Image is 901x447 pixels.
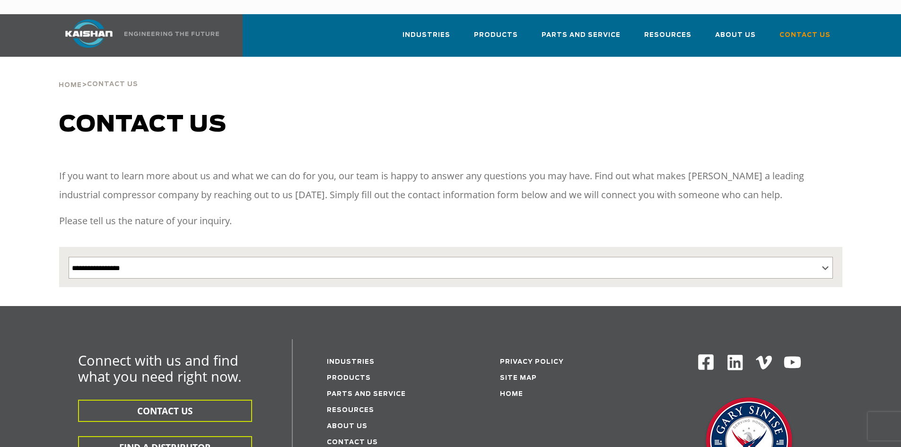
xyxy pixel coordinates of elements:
[327,391,406,397] a: Parts and service
[697,353,715,371] img: Facebook
[402,30,450,41] span: Industries
[644,30,691,41] span: Resources
[59,167,842,204] p: If you want to learn more about us and what we can do for you, our team is happy to answer any qu...
[59,114,227,136] span: Contact us
[59,211,842,230] p: Please tell us the nature of your inquiry.
[124,32,219,36] img: Engineering the future
[500,359,564,365] a: Privacy Policy
[474,23,518,55] a: Products
[726,353,744,372] img: Linkedin
[756,356,772,369] img: Vimeo
[402,23,450,55] a: Industries
[78,400,252,422] button: CONTACT US
[59,57,138,93] div: >
[715,23,756,55] a: About Us
[644,23,691,55] a: Resources
[327,423,367,429] a: About Us
[542,30,621,41] span: Parts and Service
[78,351,242,386] span: Connect with us and find what you need right now.
[327,439,378,446] a: Contact Us
[87,81,138,88] span: Contact Us
[542,23,621,55] a: Parts and Service
[59,82,82,88] span: Home
[53,14,221,57] a: Kaishan USA
[779,30,831,41] span: Contact Us
[500,391,523,397] a: Home
[327,359,375,365] a: Industries
[779,23,831,55] a: Contact Us
[53,19,124,48] img: kaishan logo
[783,353,802,372] img: Youtube
[715,30,756,41] span: About Us
[500,375,537,381] a: Site Map
[327,407,374,413] a: Resources
[327,375,371,381] a: Products
[59,80,82,89] a: Home
[474,30,518,41] span: Products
